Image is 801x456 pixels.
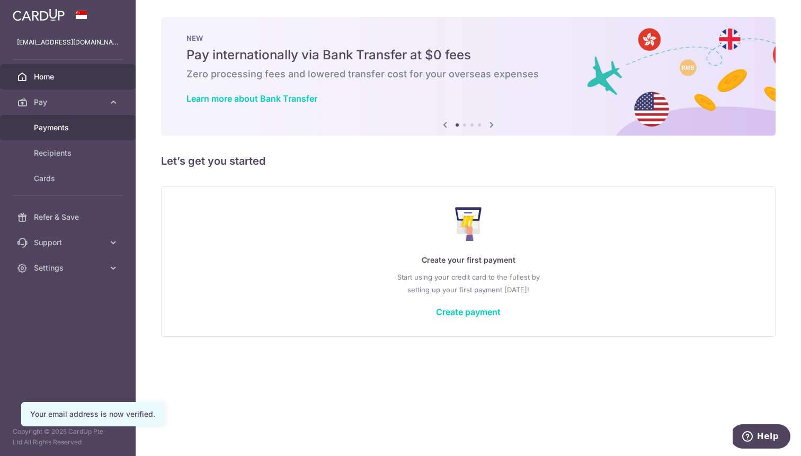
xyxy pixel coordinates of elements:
[161,17,776,136] img: Bank transfer banner
[34,263,104,273] span: Settings
[183,271,754,296] p: Start using your credit card to the fullest by setting up your first payment [DATE]!
[455,207,482,241] img: Make Payment
[733,424,790,451] iframe: Opens a widget where you can find more information
[186,68,750,81] h6: Zero processing fees and lowered transfer cost for your overseas expenses
[34,212,104,222] span: Refer & Save
[436,307,501,317] a: Create payment
[34,71,104,82] span: Home
[17,37,119,48] p: [EMAIL_ADDRESS][DOMAIN_NAME]
[186,47,750,64] h5: Pay internationally via Bank Transfer at $0 fees
[186,93,317,104] a: Learn more about Bank Transfer
[186,34,750,42] p: NEW
[30,409,155,419] div: Your email address is now verified.
[34,237,104,248] span: Support
[34,122,104,133] span: Payments
[34,173,104,184] span: Cards
[161,153,776,169] h5: Let’s get you started
[183,254,754,266] p: Create your first payment
[34,148,104,158] span: Recipients
[13,8,65,21] img: CardUp
[34,97,104,108] span: Pay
